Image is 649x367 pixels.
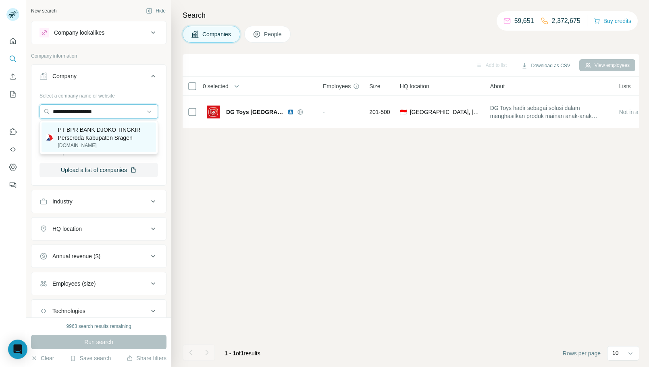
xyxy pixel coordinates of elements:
[6,124,19,139] button: Use Surfe on LinkedIn
[594,15,631,27] button: Buy credits
[6,160,19,174] button: Dashboard
[31,274,166,293] button: Employees (size)
[369,108,390,116] span: 201-500
[52,280,96,288] div: Employees (size)
[619,109,647,115] span: Not in a list
[6,34,19,48] button: Quick start
[490,82,505,90] span: About
[226,108,283,116] span: DG Toys [GEOGRAPHIC_DATA]
[202,30,232,38] span: Companies
[58,142,151,149] p: [DOMAIN_NAME]
[490,104,609,120] span: DG Toys hadir sebagai solusi dalam menghasilkan produk mainan anak-anak kategori paper toys, fanc...
[31,192,166,211] button: Industry
[323,109,325,115] span: -
[6,52,19,66] button: Search
[31,219,166,238] button: HQ location
[31,301,166,321] button: Technologies
[207,106,220,118] img: Logo of DG Toys Indonesia
[40,89,158,100] div: Select a company name or website
[410,108,481,116] span: [GEOGRAPHIC_DATA], [GEOGRAPHIC_DATA], [GEOGRAPHIC_DATA]
[612,349,619,357] p: 10
[31,66,166,89] button: Company
[400,82,429,90] span: HQ location
[225,350,236,357] span: 1 - 1
[6,69,19,84] button: Enrich CSV
[31,52,166,60] p: Company information
[40,163,158,177] button: Upload a list of companies
[52,197,73,205] div: Industry
[264,30,283,38] span: People
[52,307,85,315] div: Technologies
[287,109,294,115] img: LinkedIn logo
[619,82,631,90] span: Lists
[31,247,166,266] button: Annual revenue ($)
[46,134,53,141] img: PT BPR BANK DJOKO TINGKIR Perseroda Kabupaten Sragen
[54,29,104,37] div: Company lookalikes
[58,126,151,142] p: PT BPR BANK DJOKO TINGKIR Perseroda Kabupaten Sragen
[6,87,19,102] button: My lists
[203,82,229,90] span: 0 selected
[183,10,639,21] h4: Search
[127,354,166,362] button: Share filters
[8,340,27,359] div: Open Intercom Messenger
[563,349,601,357] span: Rows per page
[67,323,131,330] div: 9963 search results remaining
[140,5,171,17] button: Hide
[52,252,100,260] div: Annual revenue ($)
[225,350,260,357] span: results
[31,23,166,42] button: Company lookalikes
[70,354,111,362] button: Save search
[552,16,580,26] p: 2,372,675
[236,350,241,357] span: of
[52,72,77,80] div: Company
[31,354,54,362] button: Clear
[6,142,19,157] button: Use Surfe API
[400,108,407,116] span: 🇮🇩
[31,7,56,15] div: New search
[516,60,576,72] button: Download as CSV
[241,350,244,357] span: 1
[514,16,534,26] p: 59,651
[369,82,380,90] span: Size
[52,225,82,233] div: HQ location
[6,178,19,192] button: Feedback
[323,82,351,90] span: Employees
